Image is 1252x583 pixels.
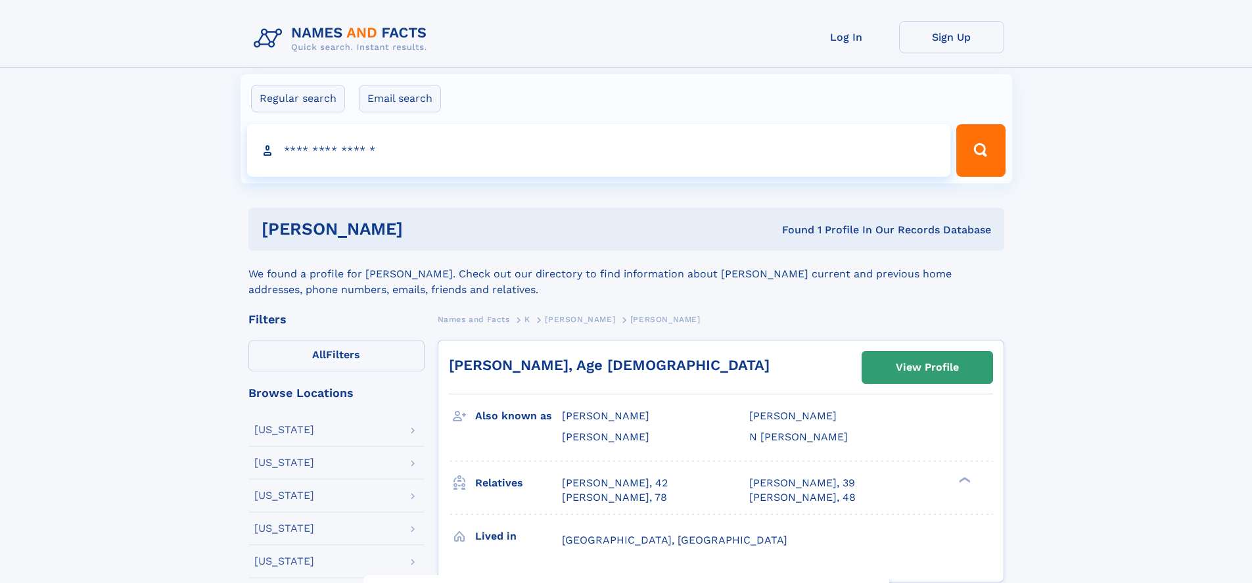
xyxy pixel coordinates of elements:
[248,340,425,371] label: Filters
[254,425,314,435] div: [US_STATE]
[524,311,530,327] a: K
[262,221,593,237] h1: [PERSON_NAME]
[749,476,855,490] a: [PERSON_NAME], 39
[562,409,649,422] span: [PERSON_NAME]
[545,315,615,324] span: [PERSON_NAME]
[449,357,770,373] a: [PERSON_NAME], Age [DEMOGRAPHIC_DATA]
[359,85,441,112] label: Email search
[254,490,314,501] div: [US_STATE]
[545,311,615,327] a: [PERSON_NAME]
[899,21,1004,53] a: Sign Up
[562,431,649,443] span: [PERSON_NAME]
[562,534,787,546] span: [GEOGRAPHIC_DATA], [GEOGRAPHIC_DATA]
[562,490,667,505] a: [PERSON_NAME], 78
[956,475,971,484] div: ❯
[254,457,314,468] div: [US_STATE]
[749,409,837,422] span: [PERSON_NAME]
[896,352,959,383] div: View Profile
[251,85,345,112] label: Regular search
[475,472,562,494] h3: Relatives
[592,223,991,237] div: Found 1 Profile In Our Records Database
[247,124,951,177] input: search input
[248,250,1004,298] div: We found a profile for [PERSON_NAME]. Check out our directory to find information about [PERSON_N...
[248,314,425,325] div: Filters
[254,523,314,534] div: [US_STATE]
[562,476,668,490] a: [PERSON_NAME], 42
[438,311,510,327] a: Names and Facts
[524,315,530,324] span: K
[630,315,701,324] span: [PERSON_NAME]
[794,21,899,53] a: Log In
[862,352,992,383] a: View Profile
[475,525,562,548] h3: Lived in
[248,387,425,399] div: Browse Locations
[475,405,562,427] h3: Also known as
[749,431,848,443] span: N [PERSON_NAME]
[956,124,1005,177] button: Search Button
[749,490,856,505] a: [PERSON_NAME], 48
[248,21,438,57] img: Logo Names and Facts
[254,556,314,567] div: [US_STATE]
[312,348,326,361] span: All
